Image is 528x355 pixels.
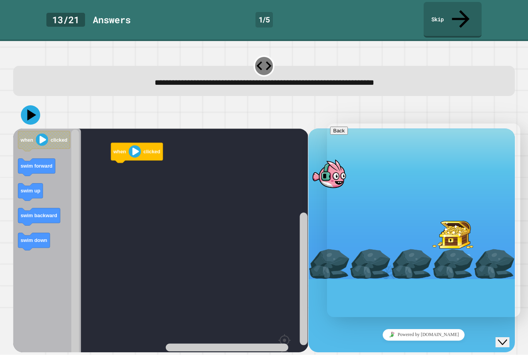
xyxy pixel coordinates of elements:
[20,163,53,169] text: swim forward
[13,129,308,352] div: Blockly Workspace
[93,13,131,27] div: Answer s
[51,137,67,143] text: clicked
[20,237,47,243] text: swim down
[424,2,482,38] a: Skip
[20,137,33,143] text: when
[496,324,520,347] iframe: chat widget
[255,12,273,27] div: 1 / 5
[327,123,520,317] iframe: chat widget
[20,188,40,194] text: swim up
[20,213,57,218] text: swim backward
[46,13,85,27] div: 13 / 21
[327,326,520,343] iframe: chat widget
[143,149,160,154] text: clicked
[113,149,126,154] text: when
